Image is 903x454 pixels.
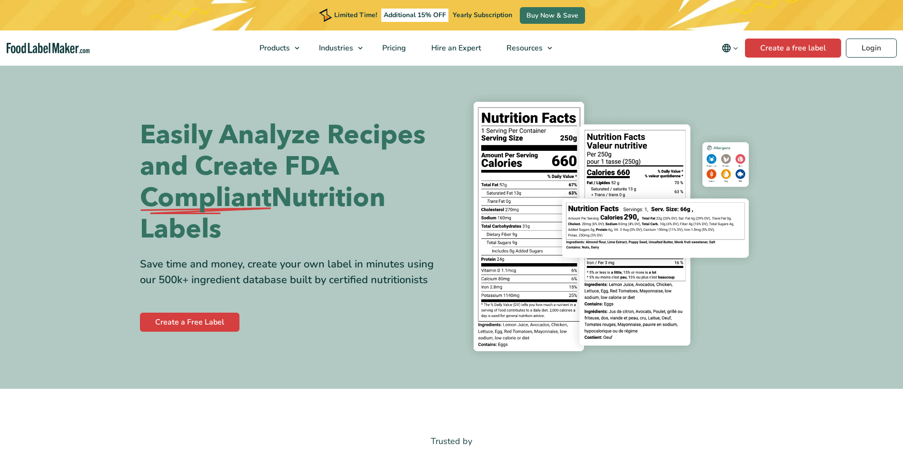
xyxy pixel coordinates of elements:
[428,43,482,53] span: Hire an Expert
[140,313,239,332] a: Create a Free Label
[379,43,407,53] span: Pricing
[370,30,417,66] a: Pricing
[745,39,841,58] a: Create a free label
[846,39,897,58] a: Login
[504,43,544,53] span: Resources
[307,30,367,66] a: Industries
[494,30,557,66] a: Resources
[520,7,585,24] a: Buy Now & Save
[257,43,291,53] span: Products
[381,9,448,22] span: Additional 15% OFF
[334,10,377,20] span: Limited Time!
[7,43,90,54] a: Food Label Maker homepage
[419,30,492,66] a: Hire an Expert
[140,182,271,214] span: Compliant
[140,257,445,288] div: Save time and money, create your own label in minutes using our 500k+ ingredient database built b...
[140,434,764,448] p: Trusted by
[453,10,512,20] span: Yearly Subscription
[140,119,445,245] h1: Easily Analyze Recipes and Create FDA Nutrition Labels
[247,30,304,66] a: Products
[715,39,745,58] button: Change language
[316,43,354,53] span: Industries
